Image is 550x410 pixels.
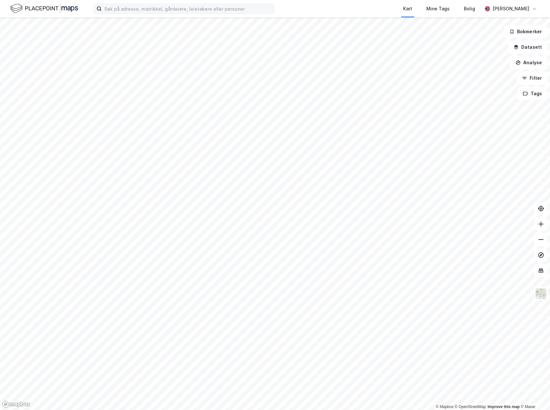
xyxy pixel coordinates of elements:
[518,379,550,410] div: Kontrollprogram for chat
[10,3,78,14] img: logo.f888ab2527a4732fd821a326f86c7f29.svg
[403,5,412,13] div: Kart
[102,4,274,14] input: Søk på adresse, matrikkel, gårdeiere, leietakere eller personer
[518,379,550,410] iframe: Chat Widget
[464,5,475,13] div: Bolig
[493,5,529,13] div: [PERSON_NAME]
[426,5,450,13] div: Mine Tags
